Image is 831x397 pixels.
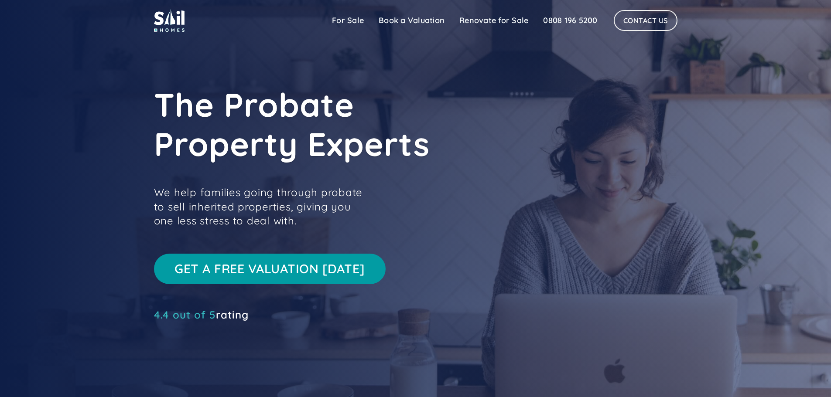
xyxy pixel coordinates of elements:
[371,12,452,29] a: Book a Valuation
[154,323,285,334] iframe: Customer reviews powered by Trustpilot
[154,310,249,319] div: rating
[154,254,386,284] a: Get a free valuation [DATE]
[154,308,216,321] span: 4.4 out of 5
[154,85,547,163] h1: The Probate Property Experts
[452,12,536,29] a: Renovate for Sale
[154,9,185,32] img: sail home logo
[614,10,677,31] a: Contact Us
[325,12,371,29] a: For Sale
[154,310,249,319] a: 4.4 out of 5rating
[154,185,372,227] p: We help families going through probate to sell inherited properties, giving you one less stress t...
[536,12,605,29] a: 0808 196 5200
